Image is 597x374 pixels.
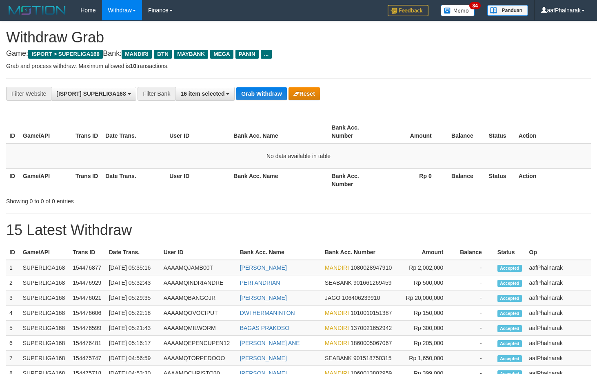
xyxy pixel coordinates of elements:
[526,290,591,306] td: aafPhalnarak
[515,120,591,143] th: Action
[6,260,20,275] td: 1
[230,168,328,191] th: Bank Acc. Name
[106,260,160,275] td: [DATE] 05:35:16
[497,325,522,332] span: Accepted
[497,295,522,302] span: Accepted
[455,306,494,321] td: -
[69,321,106,336] td: 154476599
[20,306,69,321] td: SUPERLIGA168
[455,275,494,290] td: -
[102,168,166,191] th: Date Trans.
[160,351,237,366] td: AAAAMQTORPEDOOO
[526,245,591,260] th: Op
[138,87,175,101] div: Filter Bank
[400,336,456,351] td: Rp 205,000
[325,295,340,301] span: JAGO
[56,90,126,97] span: [ISPORT] SUPERLIGA168
[69,290,106,306] td: 154476021
[240,264,287,271] a: [PERSON_NAME]
[20,245,69,260] th: Game/API
[6,194,243,205] div: Showing 0 to 0 of 0 entries
[6,62,591,70] p: Grab and process withdraw. Maximum allowed is transactions.
[351,264,392,271] span: Copy 1080028947910 to clipboard
[237,245,322,260] th: Bank Acc. Name
[6,321,20,336] td: 5
[515,168,591,191] th: Action
[325,279,352,286] span: SEABANK
[526,351,591,366] td: aafPhalnarak
[455,260,494,275] td: -
[400,245,456,260] th: Amount
[160,336,237,351] td: AAAAMQEPENCUPEN12
[469,2,480,9] span: 34
[160,275,237,290] td: AAAAMQINDRIANDRE
[381,120,444,143] th: Amount
[325,264,349,271] span: MANDIRI
[6,336,20,351] td: 6
[236,87,286,100] button: Grab Withdraw
[351,325,392,331] span: Copy 1370021652942 to clipboard
[400,321,456,336] td: Rp 300,000
[160,290,237,306] td: AAAAMQBANGOJR
[455,290,494,306] td: -
[328,168,381,191] th: Bank Acc. Number
[388,5,428,16] img: Feedback.jpg
[6,29,591,46] h1: Withdraw Grab
[526,275,591,290] td: aafPhalnarak
[69,260,106,275] td: 154476877
[497,355,522,362] span: Accepted
[6,290,20,306] td: 3
[130,63,136,69] strong: 10
[72,120,102,143] th: Trans ID
[69,245,106,260] th: Trans ID
[20,336,69,351] td: SUPERLIGA168
[51,87,136,101] button: [ISPORT] SUPERLIGA168
[106,321,160,336] td: [DATE] 05:21:43
[400,275,456,290] td: Rp 500,000
[160,306,237,321] td: AAAAMQOVOCIPUT
[106,275,160,290] td: [DATE] 05:32:43
[69,351,106,366] td: 154475747
[166,168,230,191] th: User ID
[325,310,349,316] span: MANDIRI
[240,325,289,331] a: BAGAS PRAKOSO
[487,5,528,16] img: panduan.png
[351,340,392,346] span: Copy 1860005067067 to clipboard
[160,321,237,336] td: AAAAMQMILWORM
[526,260,591,275] td: aafPhalnarak
[6,143,591,169] td: No data available in table
[497,310,522,317] span: Accepted
[351,310,392,316] span: Copy 1010010151387 to clipboard
[230,120,328,143] th: Bank Acc. Name
[160,260,237,275] td: AAAAMQJAMB00T
[102,120,166,143] th: Date Trans.
[455,351,494,366] td: -
[69,275,106,290] td: 154476929
[20,275,69,290] td: SUPERLIGA168
[325,325,349,331] span: MANDIRI
[72,168,102,191] th: Trans ID
[20,168,72,191] th: Game/API
[6,50,591,58] h4: Game: Bank:
[526,306,591,321] td: aafPhalnarak
[322,245,400,260] th: Bank Acc. Number
[486,120,515,143] th: Status
[20,351,69,366] td: SUPERLIGA168
[106,290,160,306] td: [DATE] 05:29:35
[240,340,300,346] a: [PERSON_NAME] ANE
[455,336,494,351] td: -
[175,87,235,101] button: 16 item selected
[20,120,72,143] th: Game/API
[342,295,380,301] span: Copy 106406239910 to clipboard
[122,50,152,59] span: MANDIRI
[235,50,259,59] span: PANIN
[6,4,68,16] img: MOTION_logo.png
[6,120,20,143] th: ID
[240,279,280,286] a: PERI ANDRIAN
[6,245,20,260] th: ID
[28,50,103,59] span: ISPORT > SUPERLIGA168
[106,245,160,260] th: Date Trans.
[160,245,237,260] th: User ID
[166,120,230,143] th: User ID
[455,321,494,336] td: -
